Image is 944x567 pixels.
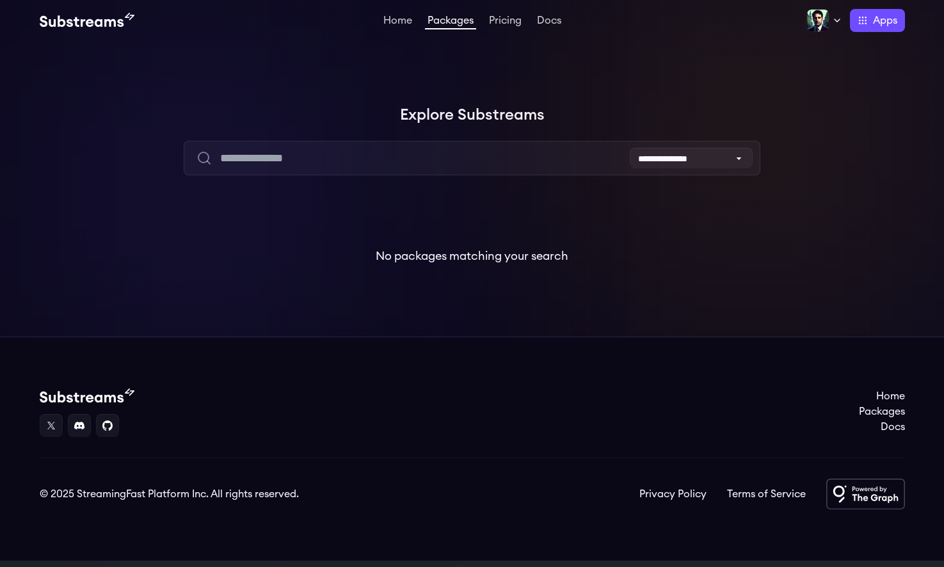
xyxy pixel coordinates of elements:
a: Pricing [486,15,524,28]
img: Profile [806,9,829,32]
p: No packages matching your search [376,247,568,265]
a: Privacy Policy [639,486,707,502]
a: Terms of Service [727,486,806,502]
a: Home [859,388,905,404]
span: Apps [873,13,897,28]
img: Substream's logo [40,13,134,28]
a: Docs [859,419,905,435]
div: © 2025 StreamingFast Platform Inc. All rights reserved. [40,486,299,502]
a: Packages [425,15,476,29]
a: Packages [859,404,905,419]
a: Docs [534,15,564,28]
img: Powered by The Graph [826,479,905,509]
a: Home [381,15,415,28]
img: Substream's logo [40,388,134,404]
h1: Explore Substreams [40,102,905,128]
